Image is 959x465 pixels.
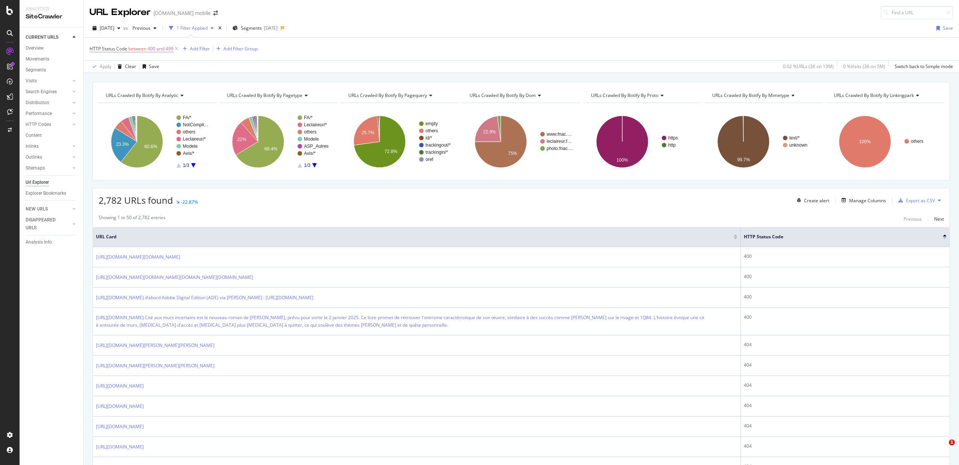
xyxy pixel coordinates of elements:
[794,194,829,206] button: Create alert
[104,89,209,101] h4: URLs Crawled By Botify By analytic
[744,382,947,389] div: 404
[859,139,871,144] text: 100%
[26,33,58,41] div: CURRENT URLS
[462,109,579,174] svg: A chart.
[96,403,144,410] a: [URL][DOMAIN_NAME]
[892,61,953,73] button: Switch back to Simple mode
[116,142,129,147] text: 23.3%
[744,273,947,280] div: 400
[26,121,70,129] a: HTTP Codes
[26,88,57,96] div: Search Engines
[705,109,822,174] div: A chart.
[26,164,45,172] div: Sitemaps
[183,136,206,142] text: Leclaireur/*
[90,61,111,73] button: Apply
[183,144,198,149] text: Modele
[106,92,178,98] span: URLs Crawled By Botify By analytic
[362,130,374,135] text: 25.7%
[26,77,37,85] div: Visits
[183,129,195,135] text: others
[265,146,278,151] text: 66.4%
[140,61,159,73] button: Save
[668,142,676,148] text: http
[183,151,195,156] text: Avis/*
[744,253,947,260] div: 400
[744,402,947,409] div: 404
[804,197,829,204] div: Create alert
[744,233,932,240] span: HTTP Status Code
[591,92,658,98] span: URLs Crawled By Botify By proto
[100,25,114,31] span: 2025 Aug. 1st
[744,423,947,429] div: 404
[304,122,327,127] text: Leclaireur/*
[426,157,433,162] text: oref
[237,137,246,142] text: 22%
[128,45,146,52] span: between
[508,151,517,156] text: 75%
[26,189,78,197] a: Explorer Bookmarks
[26,132,78,139] a: Content
[347,89,452,101] h4: URLs Crawled By Botify By pagequery
[849,197,886,204] div: Manage Columns
[96,253,180,261] a: [URL][DOMAIN_NAME][DOMAIN_NAME]
[744,294,947,300] div: 400
[934,214,944,223] button: Next
[181,199,198,205] div: -22.87%
[26,164,70,172] a: Sitemaps
[304,151,316,156] text: Avis/*
[904,214,922,223] button: Previous
[789,142,807,148] text: unknown
[213,44,258,53] button: Add Filter Group
[744,314,947,321] div: 400
[385,149,397,154] text: 72.8%
[616,158,628,163] text: 100%
[96,294,313,301] a: [URL][DOMAIN_NAME] d’abord Adobe Digital Edition (ADE) via [PERSON_NAME] : [URL][DOMAIN_NAME]
[483,129,496,135] text: 22.9%
[26,189,66,197] div: Explorer Bookmarks
[99,109,215,174] svg: A chart.
[744,362,947,368] div: 404
[26,205,70,213] a: NEW URLS
[26,205,48,213] div: NEW URLS
[843,63,885,70] div: 0 % Visits ( 36 on 5M )
[304,144,328,149] text: ASP_Autres
[26,238,52,246] div: Analysis Info
[100,63,111,70] div: Apply
[96,233,732,240] span: URL Card
[711,89,816,101] h4: URLs Crawled By Botify By mimetype
[426,142,451,148] text: trackingout/*
[190,45,210,52] div: Add Filter
[96,443,144,451] a: [URL][DOMAIN_NAME]
[229,22,281,34] button: Segments[DATE]
[220,109,336,174] svg: A chart.
[26,153,42,161] div: Outlinks
[744,341,947,348] div: 404
[304,136,319,142] text: Modele
[154,9,210,17] div: [DOMAIN_NAME] mobile
[304,163,311,168] text: 1/3
[183,163,189,168] text: 1/3
[180,44,210,53] button: Add Filter
[712,92,789,98] span: URLs Crawled By Botify By mimetype
[241,25,262,31] span: Segments
[348,92,427,98] span: URLs Crawled By Botify By pagequery
[26,55,78,63] a: Movements
[176,25,208,31] div: 1 Filter Applied
[26,6,77,12] div: Analytics
[217,24,223,32] div: times
[26,12,77,21] div: SiteCrawler
[737,157,750,162] text: 99.7%
[99,214,166,223] div: Showing 1 to 50 of 2,782 entries
[26,110,70,118] a: Performance
[26,99,49,107] div: Distribution
[96,382,144,390] a: [URL][DOMAIN_NAME]
[341,109,458,174] svg: A chart.
[96,362,214,370] a: [URL][DOMAIN_NAME][PERSON_NAME][PERSON_NAME]
[943,25,953,31] div: Save
[149,63,159,70] div: Save
[26,238,78,246] a: Analysis Info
